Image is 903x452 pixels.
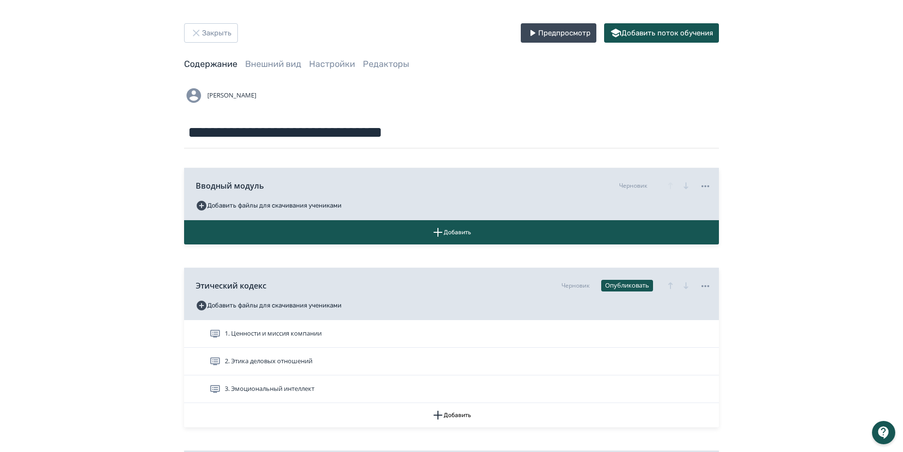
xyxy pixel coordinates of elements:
a: Внешний вид [245,59,301,69]
span: 2. Этика деловых отношений [225,356,312,366]
div: Черновик [561,281,590,290]
div: 1. Ценности и миссия компании [184,320,719,348]
a: Содержание [184,59,237,69]
span: Вводный модуль [196,180,264,192]
button: Закрыть [184,23,238,43]
div: Черновик [619,181,647,190]
div: 3. Эмоциональный интеллект [184,375,719,403]
button: Добавить файлы для скачивания учениками [196,298,342,313]
span: [PERSON_NAME] [207,91,256,100]
button: Опубликовать [601,280,653,291]
span: 1. Ценности и миссия компании [225,329,322,339]
button: Предпросмотр [521,23,596,43]
span: 3. Эмоциональный интеллект [225,384,314,394]
a: Настройки [309,59,355,69]
button: Добавить файлы для скачивания учениками [196,198,342,213]
button: Добавить поток обучения [604,23,719,43]
a: Редакторы [363,59,409,69]
div: 2. Этика деловых отношений [184,348,719,375]
button: Добавить [184,403,719,427]
button: Добавить [184,220,719,244]
span: Этический кодекс [196,280,266,291]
